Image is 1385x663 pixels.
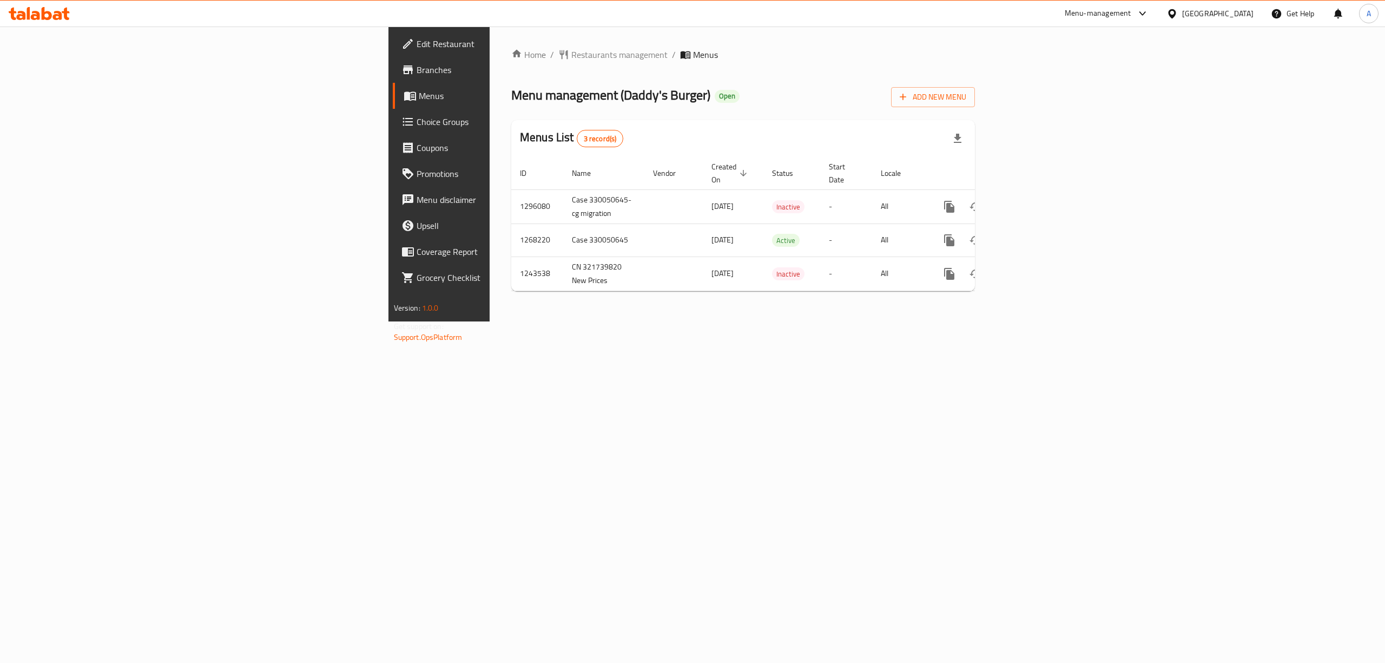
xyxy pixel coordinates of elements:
[417,193,611,206] span: Menu disclaimer
[772,200,804,213] div: Inactive
[928,157,1049,190] th: Actions
[393,31,620,57] a: Edit Restaurant
[393,161,620,187] a: Promotions
[872,257,928,291] td: All
[872,224,928,257] td: All
[881,167,915,180] span: Locale
[417,37,611,50] span: Edit Restaurant
[693,48,718,61] span: Menus
[945,126,971,152] div: Export file
[417,271,611,284] span: Grocery Checklist
[577,134,623,144] span: 3 record(s)
[711,266,734,280] span: [DATE]
[653,167,690,180] span: Vendor
[1182,8,1254,19] div: [GEOGRAPHIC_DATA]
[520,129,623,147] h2: Menus List
[520,167,540,180] span: ID
[417,115,611,128] span: Choice Groups
[393,83,620,109] a: Menus
[393,265,620,291] a: Grocery Checklist
[394,319,444,333] span: Get support on:
[820,257,872,291] td: -
[422,301,439,315] span: 1.0.0
[936,227,962,253] button: more
[511,157,1049,291] table: enhanced table
[711,199,734,213] span: [DATE]
[393,57,620,83] a: Branches
[936,261,962,287] button: more
[577,130,624,147] div: Total records count
[417,219,611,232] span: Upsell
[772,267,804,280] div: Inactive
[872,189,928,224] td: All
[711,160,750,186] span: Created On
[772,234,800,247] span: Active
[417,63,611,76] span: Branches
[417,141,611,154] span: Coupons
[393,239,620,265] a: Coverage Report
[820,189,872,224] td: -
[394,330,463,344] a: Support.OpsPlatform
[417,167,611,180] span: Promotions
[417,245,611,258] span: Coverage Report
[891,87,975,107] button: Add New Menu
[962,261,988,287] button: Change Status
[715,90,740,103] div: Open
[393,213,620,239] a: Upsell
[419,89,611,102] span: Menus
[393,109,620,135] a: Choice Groups
[772,201,804,213] span: Inactive
[711,233,734,247] span: [DATE]
[715,91,740,101] span: Open
[772,167,807,180] span: Status
[672,48,676,61] li: /
[572,167,605,180] span: Name
[394,301,420,315] span: Version:
[962,227,988,253] button: Change Status
[1367,8,1371,19] span: A
[772,268,804,280] span: Inactive
[393,187,620,213] a: Menu disclaimer
[829,160,859,186] span: Start Date
[511,48,975,61] nav: breadcrumb
[393,135,620,161] a: Coupons
[936,194,962,220] button: more
[820,224,872,257] td: -
[1065,7,1131,20] div: Menu-management
[900,90,966,104] span: Add New Menu
[962,194,988,220] button: Change Status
